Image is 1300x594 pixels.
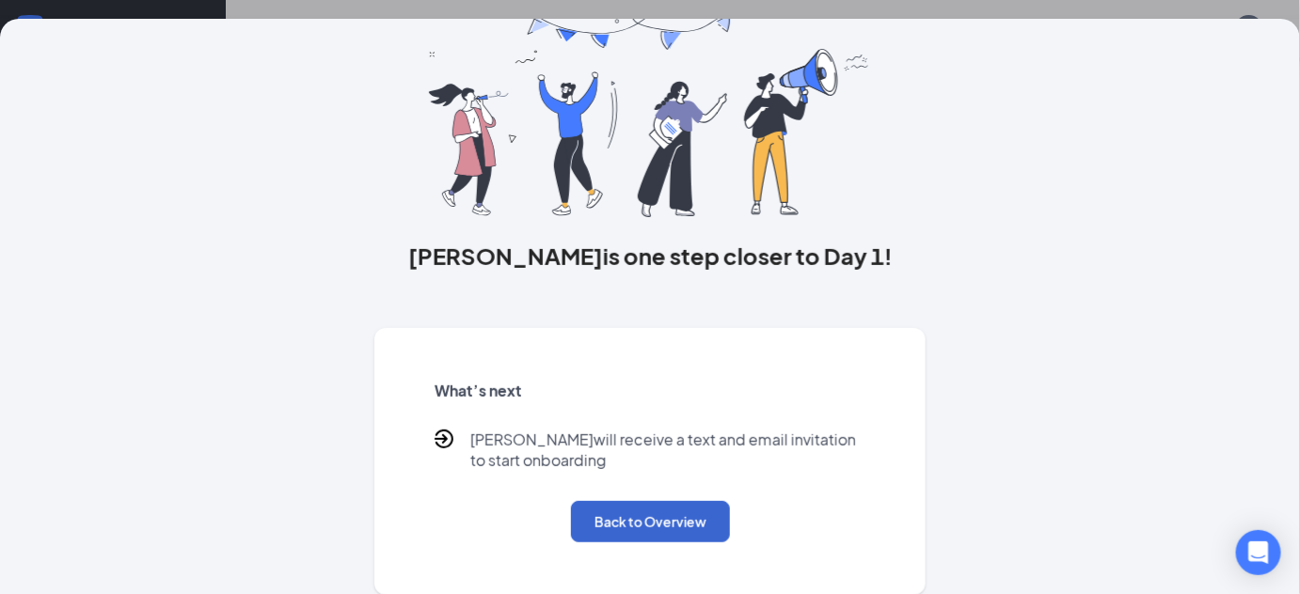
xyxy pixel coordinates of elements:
[571,501,730,542] button: Back to Overview
[470,430,866,471] p: [PERSON_NAME] will receive a text and email invitation to start onboarding
[1236,530,1281,575] div: Open Intercom Messenger
[374,240,927,272] h3: [PERSON_NAME] is one step closer to Day 1!
[429,7,870,217] img: you are all set
[435,381,866,401] h5: What’s next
